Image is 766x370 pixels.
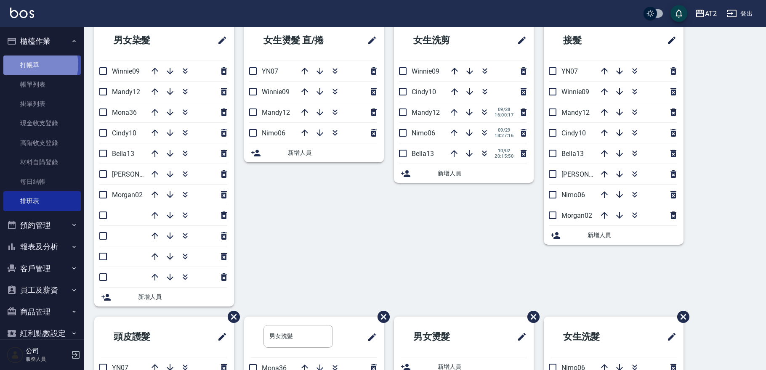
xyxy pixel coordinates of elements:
[495,107,513,112] span: 09/28
[561,88,589,96] span: Winnie09
[263,325,333,348] input: 排版標題
[401,25,487,55] h2: 女生洗剪
[561,67,578,75] span: YN07
[244,143,384,162] div: 新增人員
[10,8,34,18] img: Logo
[561,211,592,219] span: Morgan02
[101,322,188,352] h2: 頭皮護髮
[288,148,377,157] span: 新增人員
[138,293,227,301] span: 新增人員
[3,30,81,52] button: 櫃檯作業
[362,327,377,347] span: 修改班表的標題
[3,114,81,133] a: 現金收支登錄
[412,67,439,75] span: Winnie09
[561,108,590,116] span: Mandy12
[561,191,585,199] span: Nimo06
[705,8,717,19] div: AT2
[3,75,81,94] a: 帳單列表
[495,133,513,138] span: 18:27:16
[3,236,81,258] button: 報表及分析
[362,30,377,50] span: 修改班表的標題
[262,67,278,75] span: YN07
[544,226,684,245] div: 新增人員
[3,133,81,153] a: 高階收支登錄
[401,322,487,352] h2: 男女燙髮
[26,355,69,363] p: 服務人員
[212,327,227,347] span: 修改班表的標題
[112,88,140,96] span: Mandy12
[262,88,290,96] span: Winnie09
[495,127,513,133] span: 09/29
[692,5,720,22] button: AT2
[3,301,81,323] button: 商品管理
[561,170,620,178] span: [PERSON_NAME]37
[495,112,513,118] span: 16:00:17
[112,170,170,178] span: [PERSON_NAME]37
[112,129,136,137] span: Cindy10
[3,214,81,236] button: 預約管理
[112,150,134,158] span: Bella13
[94,288,234,307] div: 新增人員
[26,347,69,355] h5: 公司
[3,322,81,344] button: 紅利點數設定
[3,55,81,75] a: 打帳單
[551,25,628,55] h2: 接髮
[551,322,637,352] h2: 女生洗髮
[3,153,81,172] a: 材料自購登錄
[262,108,290,116] span: Mandy12
[561,129,586,137] span: Cindy10
[7,346,24,363] img: Person
[412,108,440,116] span: Mandy12
[512,30,527,50] span: 修改班表的標題
[561,150,584,158] span: Bella13
[101,25,188,55] h2: 男女染髮
[495,148,513,153] span: 10/02
[412,129,435,137] span: Nimo06
[670,5,687,22] button: save
[3,258,81,280] button: 客戶管理
[251,25,349,55] h2: 女生燙髮 直/捲
[394,164,534,183] div: 新增人員
[512,327,527,347] span: 修改班表的標題
[112,108,137,116] span: Mona36
[3,94,81,114] a: 掛單列表
[662,30,677,50] span: 修改班表的標題
[438,169,527,178] span: 新增人員
[262,129,285,137] span: Nimo06
[3,172,81,191] a: 每日結帳
[112,191,143,199] span: Morgan02
[112,67,140,75] span: Winnie09
[3,191,81,211] a: 排班表
[495,153,513,159] span: 20:15:50
[671,304,691,329] span: 刪除班表
[588,231,677,240] span: 新增人員
[221,304,241,329] span: 刪除班表
[723,6,756,21] button: 登出
[662,327,677,347] span: 修改班表的標題
[412,88,436,96] span: Cindy10
[371,304,391,329] span: 刪除班表
[521,304,541,329] span: 刪除班表
[212,30,227,50] span: 修改班表的標題
[412,150,434,158] span: Bella13
[3,279,81,301] button: 員工及薪資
